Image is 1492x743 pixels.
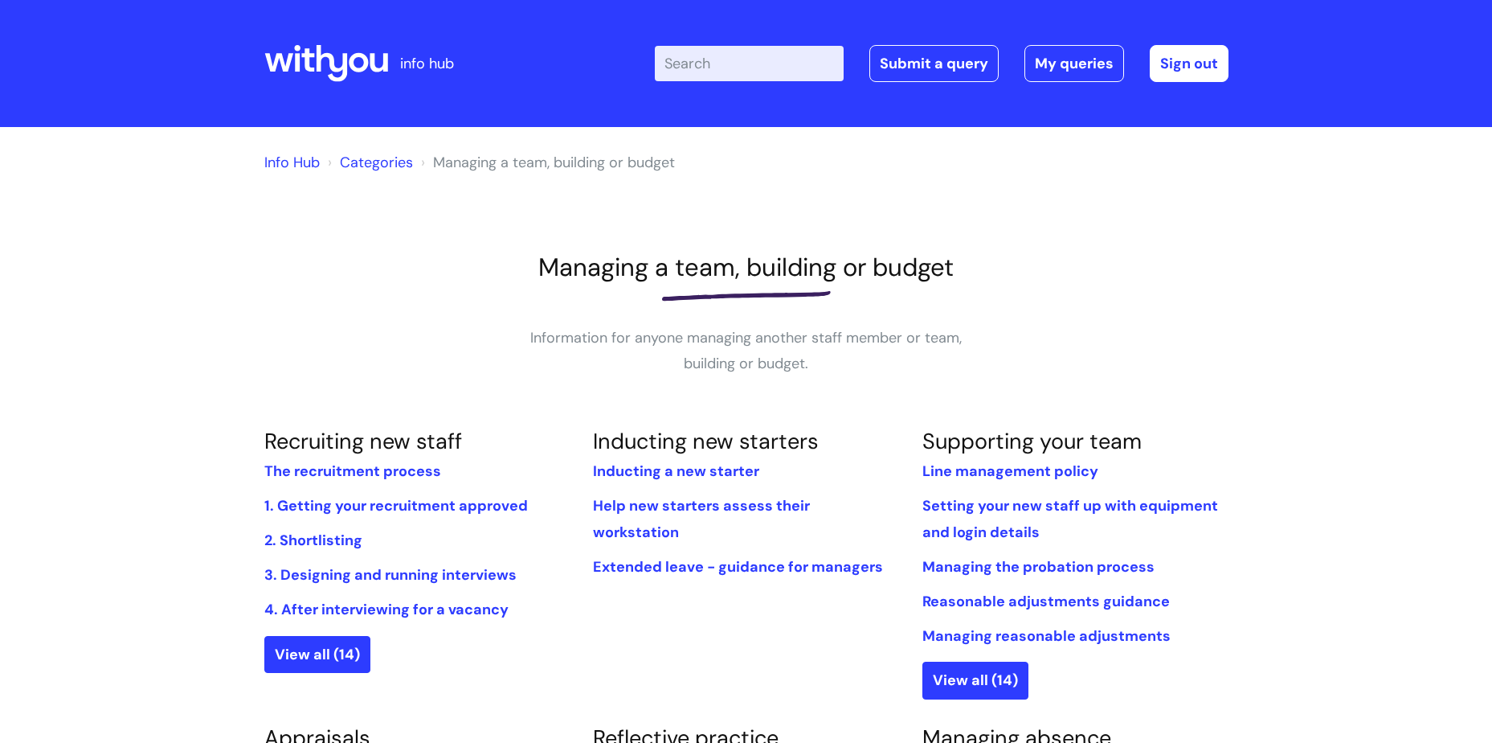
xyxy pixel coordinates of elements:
a: Line management policy [922,462,1098,481]
a: Recruiting new staff [264,427,462,455]
a: Managing the probation process [922,557,1155,577]
a: 4. After interviewing for a vacancy [264,600,509,619]
a: Supporting your team [922,427,1142,455]
p: Information for anyone managing another staff member or team, building or budget. [505,325,987,377]
a: Reasonable adjustments guidance [922,592,1170,611]
div: | - [655,45,1228,82]
a: Categories [340,153,413,172]
a: Extended leave - guidance for managers [593,557,883,577]
li: Managing a team, building or budget [417,150,675,175]
a: Inducting a new starter [593,462,759,481]
a: Managing reasonable adjustments [922,626,1171,646]
a: Inducting new starters [593,427,819,455]
a: 3. Designing and running interviews [264,565,517,585]
h1: Managing a team, building or budget [264,252,1228,282]
a: 2. Shortlisting [264,531,362,550]
a: View all (14) [264,636,370,673]
li: Solution home [324,150,413,175]
a: Setting your new staff up with equipment and login details [922,496,1218,541]
p: info hub [400,51,454,76]
a: My queries [1024,45,1124,82]
input: Search [655,46,844,81]
a: Submit a query [869,45,999,82]
a: Help new starters assess their workstation [593,496,810,541]
a: View all (14) [922,662,1028,699]
a: Sign out [1150,45,1228,82]
a: 1. Getting your recruitment approved [264,496,528,515]
a: Info Hub [264,153,320,172]
a: The recruitment process [264,462,441,481]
